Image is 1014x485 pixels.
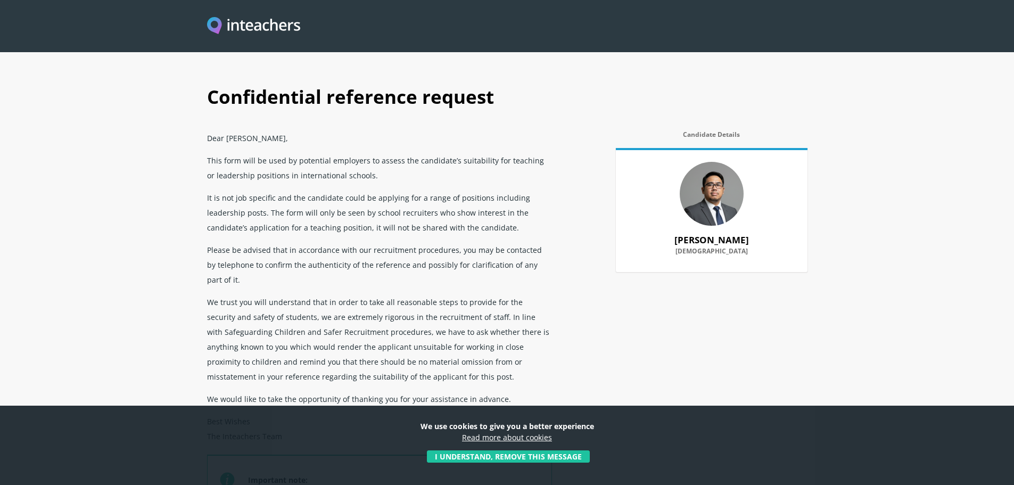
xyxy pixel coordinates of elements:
[207,149,552,186] p: This form will be used by potential employers to assess the candidate’s suitability for teaching ...
[207,17,301,36] a: Visit this site's homepage
[207,388,552,410] p: We would like to take the opportunity of thanking you for your assistance in advance.
[207,186,552,239] p: It is not job specific and the candidate could be applying for a range of positions including lea...
[207,291,552,388] p: We trust you will understand that in order to take all reasonable steps to provide for the securi...
[207,75,807,127] h1: Confidential reference request
[207,17,301,36] img: Inteachers
[421,421,594,431] strong: We use cookies to give you a better experience
[616,131,807,145] label: Candidate Details
[680,162,744,226] img: 80217
[629,248,795,261] label: [DEMOGRAPHIC_DATA]
[674,234,749,246] strong: [PERSON_NAME]
[427,450,590,463] button: I understand, remove this message
[207,239,552,291] p: Please be advised that in accordance with our recruitment procedures, you may be contacted by tel...
[207,127,552,149] p: Dear [PERSON_NAME],
[462,432,552,442] a: Read more about cookies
